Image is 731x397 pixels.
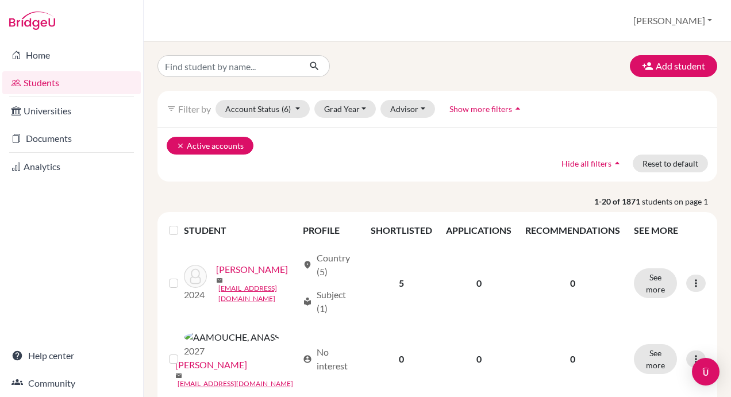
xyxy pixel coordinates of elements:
button: Grad Year [314,100,376,118]
button: Account Status(6) [216,100,310,118]
i: arrow_drop_up [512,103,524,114]
td: 5 [364,244,439,322]
a: Analytics [2,155,141,178]
th: RECOMMENDATIONS [518,217,627,244]
th: PROFILE [296,217,364,244]
img: AAMOUCHE, ANASS [184,330,279,344]
th: STUDENT [184,217,296,244]
p: 2024 [184,288,207,302]
img: Aamouche, Yasmine [184,265,207,288]
th: SHORTLISTED [364,217,439,244]
a: Home [2,44,141,67]
button: Show more filtersarrow_drop_up [440,100,533,118]
i: clear [176,142,184,150]
span: location_on [303,260,312,269]
button: Advisor [380,100,435,118]
td: 0 [439,322,518,396]
span: Hide all filters [561,159,611,168]
td: 0 [439,244,518,322]
a: Documents [2,127,141,150]
div: Country (5) [303,251,357,279]
a: Help center [2,344,141,367]
a: [EMAIL_ADDRESS][DOMAIN_NAME] [218,283,298,304]
a: [PERSON_NAME] [175,358,247,372]
button: See more [634,268,677,298]
span: mail [216,277,223,284]
button: [PERSON_NAME] [628,10,717,32]
p: 0 [525,276,620,290]
button: Reset to default [633,155,708,172]
span: (6) [282,104,291,114]
span: students on page 1 [642,195,717,207]
div: No interest [303,345,357,373]
button: See more [634,344,677,374]
p: 0 [525,352,620,366]
i: filter_list [167,104,176,113]
span: account_circle [303,354,312,364]
img: Bridge-U [9,11,55,30]
a: Students [2,71,141,94]
button: Add student [630,55,717,77]
a: Universities [2,99,141,122]
button: clearActive accounts [167,137,253,155]
td: 0 [364,322,439,396]
i: arrow_drop_up [611,157,623,169]
a: [EMAIL_ADDRESS][DOMAIN_NAME] [178,379,293,389]
strong: 1-20 of 1871 [594,195,642,207]
span: local_library [303,297,312,306]
span: Show more filters [449,104,512,114]
a: Community [2,372,141,395]
button: Hide all filtersarrow_drop_up [552,155,633,172]
a: [PERSON_NAME] [216,263,288,276]
th: APPLICATIONS [439,217,518,244]
span: Filter by [178,103,211,114]
span: mail [175,372,182,379]
div: Open Intercom Messenger [692,358,720,386]
p: 2027 [184,344,279,358]
input: Find student by name... [157,55,300,77]
th: SEE MORE [627,217,713,244]
div: Subject (1) [303,288,357,315]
